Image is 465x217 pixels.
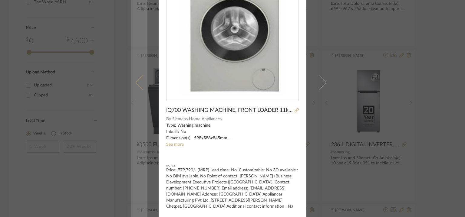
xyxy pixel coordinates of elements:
[166,116,171,122] span: By
[166,142,184,147] a: See more
[172,116,299,122] span: Siemens Home Appliances
[166,122,299,141] div: Type: Washing machine Inbuilt: No Dimension(s): 598x588x845mm Capacity : 6.5 l Material/Finishes ...
[166,107,293,114] span: iQ700 WASHING MACHINE, FRONT LOADER 11kg, SILVER INOX WG64A2AXIN
[166,163,299,169] div: Notes
[166,167,299,209] div: Price: ₹79,790/- (MRP) Lead time: No. Customizable: No 3D available : No BIM available. No Point ...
